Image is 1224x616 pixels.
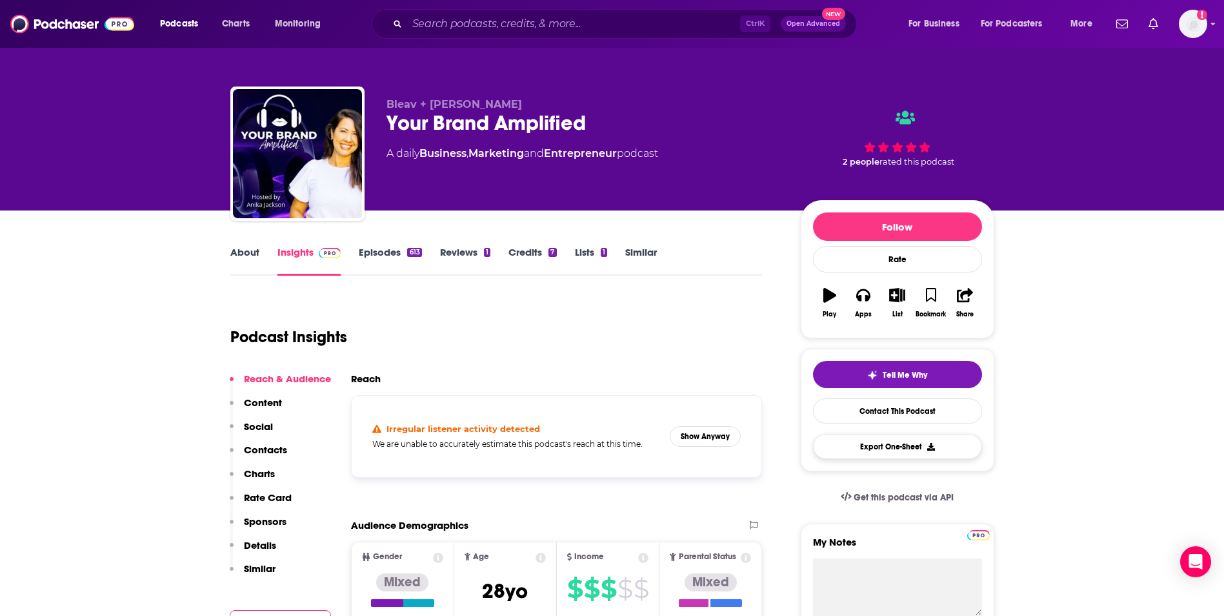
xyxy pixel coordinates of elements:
[230,396,282,420] button: Content
[484,248,490,257] div: 1
[244,467,275,480] p: Charts
[468,147,524,159] a: Marketing
[892,311,903,318] div: List
[823,311,836,318] div: Play
[813,434,982,459] button: Export One-Sheet
[1143,13,1163,35] a: Show notifications dropdown
[685,573,737,591] div: Mixed
[1179,10,1207,38] button: Show profile menu
[244,396,282,409] p: Content
[855,311,872,318] div: Apps
[1179,10,1207,38] span: Logged in as SKnebels
[1180,546,1211,577] div: Open Intercom Messenger
[584,579,599,599] span: $
[601,579,616,599] span: $
[244,562,276,575] p: Similar
[277,246,341,276] a: InsightsPodchaser Pro
[230,444,287,467] button: Contacts
[230,420,273,444] button: Social
[524,147,544,159] span: and
[386,424,540,434] h4: Irregular listener activity detected
[214,14,257,34] a: Charts
[1197,10,1207,20] svg: Add a profile image
[160,15,198,33] span: Podcasts
[822,8,845,20] span: New
[1179,10,1207,38] img: User Profile
[230,539,276,563] button: Details
[230,327,347,347] h1: Podcast Insights
[948,280,981,326] button: Share
[880,280,914,326] button: List
[473,553,489,561] span: Age
[813,398,982,424] a: Contact This Podcast
[351,519,468,531] h2: Audience Demographics
[544,147,617,159] a: Entrepreneur
[230,246,259,276] a: About
[230,562,276,586] button: Similar
[1061,14,1109,34] button: open menu
[548,248,556,257] div: 7
[10,12,134,36] img: Podchaser - Follow, Share and Rate Podcasts
[914,280,948,326] button: Bookmark
[847,280,880,326] button: Apps
[230,491,292,515] button: Rate Card
[386,98,522,110] span: Bleav + [PERSON_NAME]
[266,14,337,34] button: open menu
[972,14,1061,34] button: open menu
[813,361,982,388] button: tell me why sparkleTell Me Why
[813,280,847,326] button: Play
[567,579,583,599] span: $
[151,14,215,34] button: open menu
[813,246,982,272] div: Rate
[908,15,959,33] span: For Business
[787,21,840,27] span: Open Advanced
[376,573,428,591] div: Mixed
[244,515,286,528] p: Sponsors
[508,246,556,276] a: Credits7
[384,9,869,39] div: Search podcasts, credits, & more...
[244,373,331,385] p: Reach & Audience
[1111,13,1133,35] a: Show notifications dropdown
[419,147,467,159] a: Business
[222,15,250,33] span: Charts
[1070,15,1092,33] span: More
[813,212,982,241] button: Follow
[575,246,607,276] a: Lists1
[244,444,287,456] p: Contacts
[813,536,982,559] label: My Notes
[275,15,321,33] span: Monitoring
[679,553,736,561] span: Parental Status
[634,579,648,599] span: $
[916,311,946,318] div: Bookmark
[843,157,879,167] span: 2 people
[601,248,607,257] div: 1
[372,439,660,449] h5: We are unable to accurately estimate this podcast's reach at this time.
[867,370,878,380] img: tell me why sparkle
[830,482,965,513] a: Get this podcast via API
[740,15,770,32] span: Ctrl K
[440,246,490,276] a: Reviews1
[956,311,974,318] div: Share
[407,14,740,34] input: Search podcasts, credits, & more...
[244,491,292,504] p: Rate Card
[386,146,658,161] div: A daily podcast
[854,492,954,503] span: Get this podcast via API
[230,373,331,396] button: Reach & Audience
[351,373,381,385] h2: Reach
[244,539,276,551] p: Details
[879,157,954,167] span: rated this podcast
[244,420,273,433] p: Social
[801,98,994,178] div: 2 peoplerated this podcast
[319,248,341,258] img: Podchaser Pro
[407,248,421,257] div: 613
[373,553,402,561] span: Gender
[967,528,990,540] a: Pro website
[467,147,468,159] span: ,
[233,89,362,218] img: Your Brand Amplified
[883,370,927,380] span: Tell Me Why
[625,246,657,276] a: Similar
[670,426,741,447] button: Show Anyway
[359,246,421,276] a: Episodes613
[617,579,632,599] span: $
